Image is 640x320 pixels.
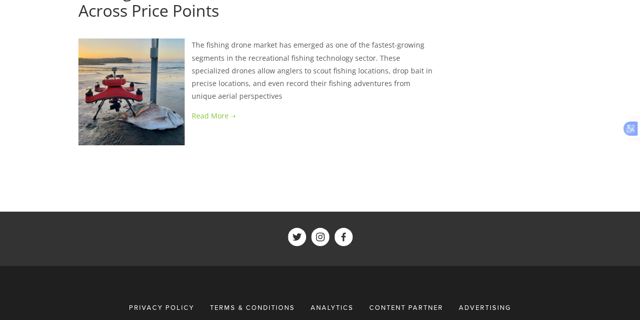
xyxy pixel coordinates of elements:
[129,303,194,312] span: Privacy Policy
[369,303,443,312] span: Content Partner
[452,298,511,316] a: Advertising
[459,303,511,312] span: Advertising
[129,298,201,316] a: Privacy Policy
[210,303,295,312] span: Terms & Conditions
[304,298,360,316] div: Analytics
[363,298,450,316] a: Content Partner
[203,298,302,316] a: Terms & Conditions
[334,228,353,246] a: ShelfTrend
[288,228,306,246] a: ShelfTrend
[78,38,433,102] p: The fishing drone market has emerged as one of the fastest-growing segments in the recreational f...
[311,228,329,246] a: ShelfTrend
[78,38,185,145] img: Fishing Drones : US Market Sales Potential Across Price Points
